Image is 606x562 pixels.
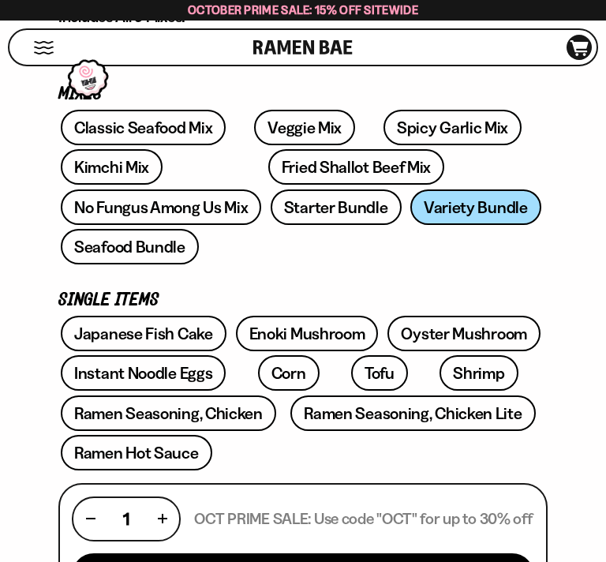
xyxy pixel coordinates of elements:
a: Kimchi Mix [61,149,163,185]
a: Japanese Fish Cake [61,316,226,351]
a: No Fungus Among Us Mix [61,189,261,225]
a: Ramen Hot Sauce [61,435,212,470]
button: Mobile Menu Trigger [33,41,54,54]
p: Mixes [58,87,548,102]
p: Single Items [58,293,548,308]
a: Ramen Seasoning, Chicken [61,395,276,431]
a: Seafood Bundle [61,229,199,264]
a: Veggie Mix [254,110,355,145]
span: October Prime Sale: 15% off Sitewide [188,2,418,17]
span: 1 [123,509,129,529]
a: Shrimp [440,355,518,391]
a: Fried Shallot Beef Mix [268,149,444,185]
a: Instant Noodle Eggs [61,355,226,391]
a: Classic Seafood Mix [61,110,226,145]
p: OCT PRIME SALE: Use code "OCT" for up to 30% off [194,509,532,529]
a: Ramen Seasoning, Chicken Lite [290,395,535,431]
a: Tofu [351,355,408,391]
a: Spicy Garlic Mix [383,110,522,145]
a: Corn [258,355,320,391]
a: Starter Bundle [271,189,402,225]
a: Oyster Mushroom [387,316,541,351]
a: Enoki Mushroom [236,316,379,351]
